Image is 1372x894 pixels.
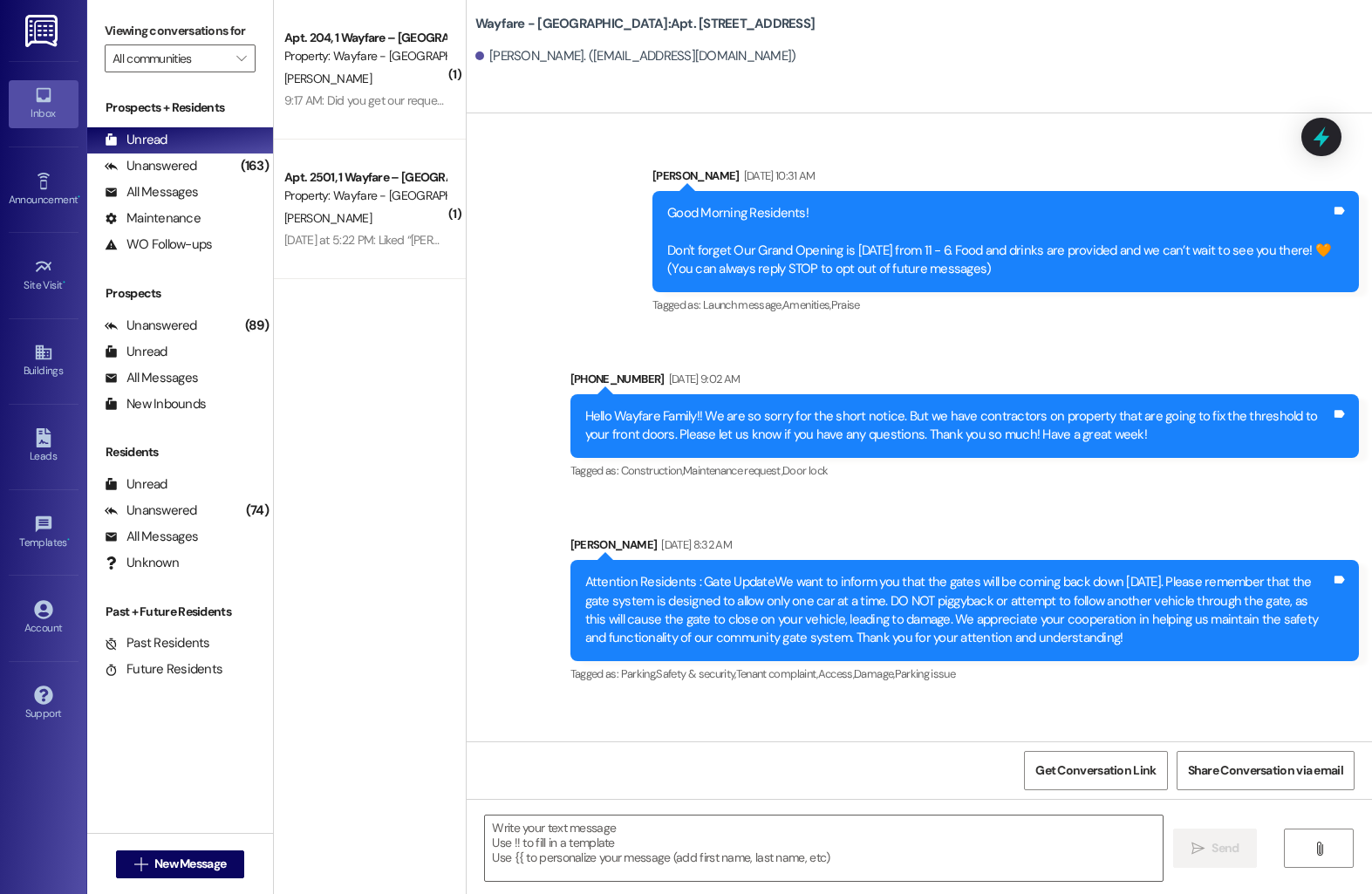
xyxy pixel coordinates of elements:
a: Site Visit • [9,252,78,299]
i:  [1313,842,1326,856]
span: Construction , [621,463,684,478]
div: Prospects [87,284,273,303]
div: [DATE] 10:31 AM [740,167,816,185]
div: 9:17 AM: Did you get our request to have the pest control guys out [DATE]? [284,92,657,108]
a: Buildings [9,338,78,385]
div: [DATE] 2:26 PM [657,739,730,757]
span: • [63,276,65,289]
span: • [78,191,80,203]
div: Residents [87,443,273,461]
div: [PERSON_NAME] [652,167,1359,191]
div: Unread [105,343,167,361]
a: Support [9,680,78,727]
div: Past + Future Residents [87,603,273,621]
span: Damage , [854,666,894,681]
div: All Messages [105,528,198,546]
span: [PERSON_NAME] [284,71,372,86]
span: Maintenance request , [683,463,782,478]
div: [DATE] 9:02 AM [665,370,741,388]
div: Unknown [105,554,179,572]
span: Share Conversation via email [1188,761,1343,780]
div: Unread [105,475,167,494]
div: Prospects + Residents [87,99,273,117]
div: [PERSON_NAME] [570,739,1359,763]
span: New Message [154,855,226,873]
div: (163) [236,153,273,180]
div: Apt. 2501, 1 Wayfare – [GEOGRAPHIC_DATA] [284,168,446,187]
a: Account [9,595,78,642]
i:  [236,51,246,65]
span: Amenities , [782,297,831,312]
span: Parking issue [895,666,956,681]
span: Access , [818,666,854,681]
div: Property: Wayfare - [GEOGRAPHIC_DATA] [284,47,446,65]
span: Door lock [782,463,828,478]
span: Safety & security , [656,666,735,681]
div: All Messages [105,183,198,201]
span: [PERSON_NAME] [284,210,372,226]
span: Parking , [621,666,657,681]
span: Get Conversation Link [1035,761,1156,780]
div: New Inbounds [105,395,206,413]
input: All communities [113,44,228,72]
div: Maintenance [105,209,201,228]
div: [PHONE_NUMBER] [570,370,1359,394]
div: [DATE] at 5:22 PM: Liked “[PERSON_NAME] (Wayfare - [GEOGRAPHIC_DATA]): We did!” [284,232,723,248]
span: • [67,534,70,546]
img: ResiDesk Logo [25,15,61,47]
div: (74) [242,497,273,524]
div: Future Residents [105,660,222,679]
i:  [134,857,147,871]
div: [DATE] 8:32 AM [657,536,732,554]
div: Hello Wayfare Family!! We are so sorry for the short notice. But we have contractors on property ... [585,407,1331,445]
b: Wayfare - [GEOGRAPHIC_DATA]: Apt. [STREET_ADDRESS] [475,15,815,33]
label: Viewing conversations for [105,17,256,44]
span: Launch message , [703,297,782,312]
div: WO Follow-ups [105,235,212,254]
button: New Message [116,850,245,878]
span: Send [1212,839,1239,857]
a: Templates • [9,509,78,556]
div: All Messages [105,369,198,387]
button: Get Conversation Link [1024,751,1167,790]
div: Attention Residents : Gate UpdateWe want to inform you that the gates will be coming back down [D... [585,573,1331,648]
div: Tagged as: [652,292,1359,317]
i:  [1191,842,1205,856]
button: Share Conversation via email [1177,751,1355,790]
div: Property: Wayfare - [GEOGRAPHIC_DATA] [284,187,446,205]
button: Send [1173,829,1258,868]
div: Tagged as: [570,661,1359,686]
div: Good Morning Residents! Don't forget Our Grand Opening is [DATE] from 11 - 6. Food and drinks are... [667,204,1331,279]
span: Tenant complaint , [736,666,818,681]
div: [PERSON_NAME]. ([EMAIL_ADDRESS][DOMAIN_NAME]) [475,47,796,65]
div: (89) [241,312,273,339]
a: Leads [9,423,78,470]
div: Unanswered [105,157,197,175]
div: Apt. 204, 1 Wayfare – [GEOGRAPHIC_DATA] [284,29,446,47]
div: Unread [105,131,167,149]
div: Tagged as: [570,458,1359,483]
div: Unanswered [105,317,197,335]
div: [PERSON_NAME] [570,536,1359,560]
span: Praise [831,297,860,312]
a: Inbox [9,80,78,127]
div: Unanswered [105,502,197,520]
div: Past Residents [105,634,210,652]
